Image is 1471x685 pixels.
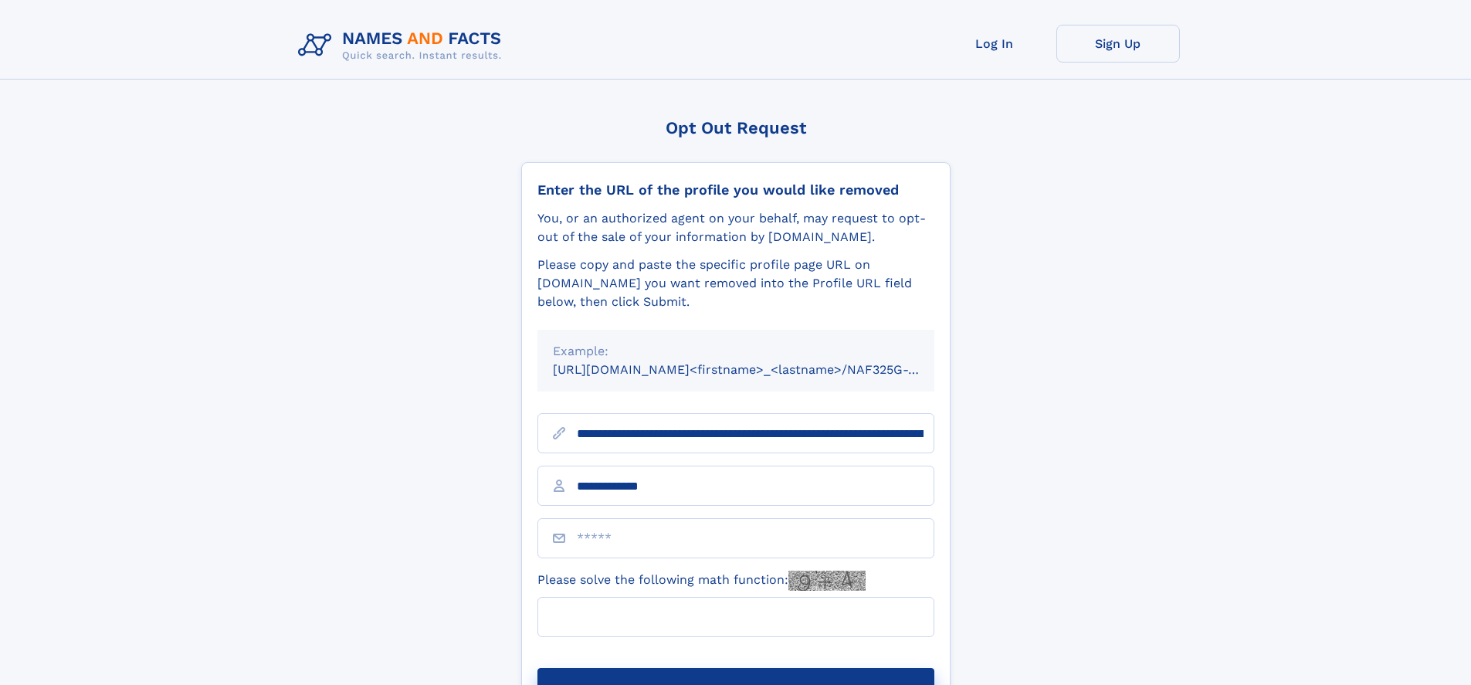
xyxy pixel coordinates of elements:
a: Sign Up [1056,25,1180,63]
img: Logo Names and Facts [292,25,514,66]
a: Log In [933,25,1056,63]
div: You, or an authorized agent on your behalf, may request to opt-out of the sale of your informatio... [537,209,934,246]
div: Please copy and paste the specific profile page URL on [DOMAIN_NAME] you want removed into the Pr... [537,256,934,311]
div: Example: [553,342,919,361]
label: Please solve the following math function: [537,571,866,591]
div: Enter the URL of the profile you would like removed [537,181,934,198]
div: Opt Out Request [521,118,951,137]
small: [URL][DOMAIN_NAME]<firstname>_<lastname>/NAF325G-xxxxxxxx [553,362,964,377]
